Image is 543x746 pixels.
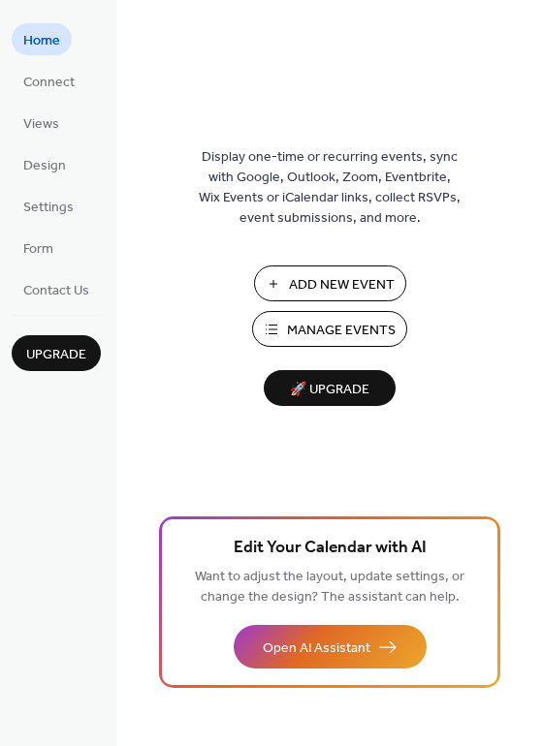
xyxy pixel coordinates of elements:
[275,377,384,403] span: 🚀 Upgrade
[289,275,395,295] span: Add New Event
[23,114,59,135] span: Views
[23,198,74,218] span: Settings
[264,370,396,406] button: 🚀 Upgrade
[23,156,66,176] span: Design
[23,31,60,51] span: Home
[26,345,86,365] span: Upgrade
[12,190,85,222] a: Settings
[23,281,89,301] span: Contact Us
[199,147,461,229] span: Display one-time or recurring events, sync with Google, Outlook, Zoom, Eventbrite, Wix Events or ...
[23,239,53,260] span: Form
[12,232,65,264] a: Form
[12,23,72,55] a: Home
[254,265,406,301] button: Add New Event
[23,73,75,93] span: Connect
[252,311,407,347] button: Manage Events
[12,273,101,305] a: Contact Us
[12,107,71,139] a: Views
[195,564,464,610] span: Want to adjust the layout, update settings, or change the design? The assistant can help.
[12,148,78,180] a: Design
[12,335,101,371] button: Upgrade
[263,638,370,659] span: Open AI Assistant
[234,535,427,562] span: Edit Your Calendar with AI
[287,321,396,341] span: Manage Events
[234,625,427,668] button: Open AI Assistant
[12,65,86,97] a: Connect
